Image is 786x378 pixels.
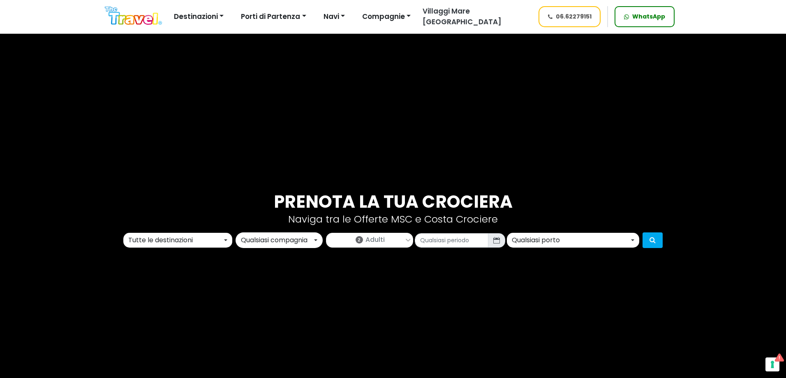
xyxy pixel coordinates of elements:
[416,6,531,27] a: Villaggi Mare [GEOGRAPHIC_DATA]
[539,6,601,27] a: 06.62279151
[326,233,413,245] a: 2Adulti
[357,9,416,25] button: Compagnie
[356,236,363,243] span: 2
[632,12,665,21] span: WhatsApp
[236,9,311,25] button: Porti di Partenza
[169,9,229,25] button: Destinazioni
[556,12,592,21] span: 06.62279151
[236,232,323,248] button: Qualsiasi compagnia
[415,233,488,248] input: Qualsiasi periodo
[241,235,312,245] div: Qualsiasi compagnia
[105,7,162,25] img: Logo The Travel
[365,235,385,245] span: Adulti
[128,212,658,226] p: Naviga tra le Offerte MSC e Costa Crociere
[128,192,658,212] h3: Prenota la tua crociera
[318,9,350,25] button: Navi
[123,233,232,248] button: Tutte le destinazioni
[512,235,629,245] div: Qualsiasi porto
[507,233,639,248] button: Qualsiasi porto
[615,6,675,27] a: WhatsApp
[423,6,502,27] span: Villaggi Mare [GEOGRAPHIC_DATA]
[128,235,222,245] div: Tutte le destinazioni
